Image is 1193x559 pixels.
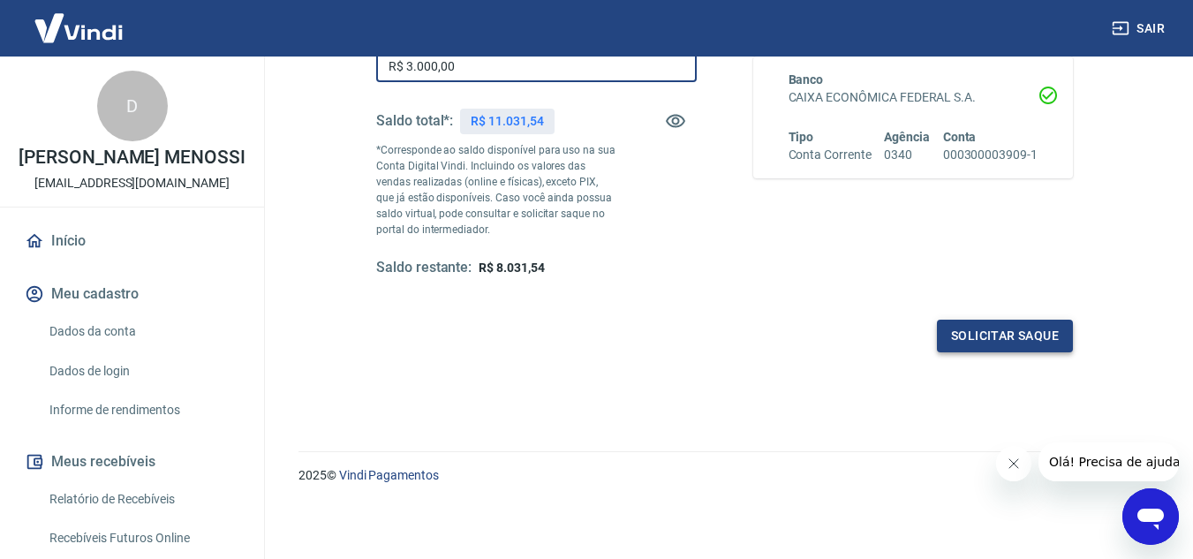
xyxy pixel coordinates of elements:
p: R$ 11.031,54 [471,112,543,131]
span: Agência [884,130,930,144]
a: Informe de rendimentos [42,392,243,428]
span: Banco [789,72,824,87]
iframe: Fechar mensagem [996,446,1031,481]
button: Meus recebíveis [21,442,243,481]
h5: Saldo total*: [376,112,453,130]
button: Solicitar saque [937,320,1073,352]
a: Vindi Pagamentos [339,468,439,482]
span: Tipo [789,130,814,144]
p: [EMAIL_ADDRESS][DOMAIN_NAME] [34,174,230,193]
a: Dados de login [42,353,243,389]
span: R$ 8.031,54 [479,261,544,275]
img: Vindi [21,1,136,55]
p: [PERSON_NAME] MENOSSI [19,148,245,167]
p: *Corresponde ao saldo disponível para uso na sua Conta Digital Vindi. Incluindo os valores das ve... [376,142,616,238]
span: Conta [943,130,977,144]
h6: Conta Corrente [789,146,872,164]
div: D [97,71,168,141]
p: 2025 © [298,466,1151,485]
h6: CAIXA ECONÔMICA FEDERAL S.A. [789,88,1038,107]
button: Meu cadastro [21,275,243,313]
iframe: Botão para abrir a janela de mensagens [1122,488,1179,545]
h5: Saldo restante: [376,259,472,277]
button: Sair [1108,12,1172,45]
a: Início [21,222,243,261]
h6: 0340 [884,146,930,164]
a: Dados da conta [42,313,243,350]
a: Recebíveis Futuros Online [42,520,243,556]
iframe: Mensagem da empresa [1038,442,1179,481]
h6: 000300003909-1 [943,146,1038,164]
span: Olá! Precisa de ajuda? [11,12,148,26]
a: Relatório de Recebíveis [42,481,243,517]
